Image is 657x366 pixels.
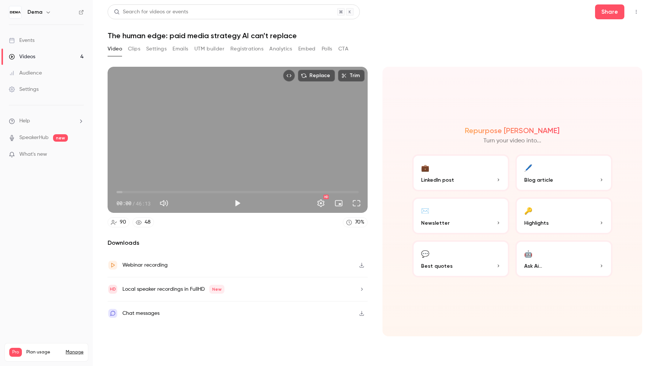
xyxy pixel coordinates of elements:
button: ✉️Newsletter [412,197,509,234]
div: Webinar recording [122,261,168,270]
button: Video [108,43,122,55]
div: 🖊️ [524,162,532,173]
div: 🤖 [524,248,532,259]
div: Settings [9,86,39,93]
button: 🖊️Blog article [515,154,612,191]
button: Play [230,196,245,211]
button: Emails [173,43,188,55]
span: What's new [19,151,47,158]
div: 70 % [355,218,364,226]
img: Dema [9,6,21,18]
h2: Repurpose [PERSON_NAME] [465,126,559,135]
button: Clips [128,43,140,55]
span: Newsletter [421,219,450,227]
a: 90 [108,217,129,227]
a: Manage [66,349,83,355]
span: Help [19,117,30,125]
button: UTM builder [194,43,224,55]
div: 48 [145,218,151,226]
button: Share [595,4,624,19]
span: 00:00 [116,200,131,207]
div: Local speaker recordings in FullHD [122,285,224,294]
span: Blog article [524,176,553,184]
button: Settings [313,196,328,211]
div: Videos [9,53,35,60]
button: Embed video [283,70,295,82]
span: Ask Ai... [524,262,542,270]
div: Chat messages [122,309,160,318]
button: Analytics [269,43,292,55]
button: Settings [146,43,167,55]
span: New [209,285,224,294]
span: 46:13 [136,200,151,207]
div: 00:00 [116,200,151,207]
div: Audience [9,69,42,77]
h6: Dema [27,9,42,16]
button: 💼LinkedIn post [412,154,509,191]
span: new [53,134,68,142]
h2: Downloads [108,238,368,247]
div: HD [323,195,329,199]
button: Polls [322,43,332,55]
span: Plan usage [26,349,61,355]
button: CTA [338,43,348,55]
span: LinkedIn post [421,176,454,184]
li: help-dropdown-opener [9,117,84,125]
button: Turn on miniplayer [331,196,346,211]
button: 🤖Ask Ai... [515,240,612,277]
button: Trim [338,70,365,82]
button: 💬Best quotes [412,240,509,277]
div: 90 [120,218,126,226]
button: 🔑Highlights [515,197,612,234]
div: ✉️ [421,205,429,216]
div: 💬 [421,248,429,259]
button: Embed [298,43,316,55]
button: Top Bar Actions [630,6,642,18]
span: Pro [9,348,22,357]
a: 70% [343,217,368,227]
iframe: Noticeable Trigger [75,151,84,158]
button: Replace [298,70,335,82]
button: Full screen [349,196,364,211]
div: 🔑 [524,205,532,216]
div: Events [9,37,35,44]
span: Highlights [524,219,549,227]
button: Mute [157,196,171,211]
button: Registrations [230,43,263,55]
span: Best quotes [421,262,453,270]
span: / [132,200,135,207]
div: 💼 [421,162,429,173]
div: Search for videos or events [114,8,188,16]
h1: The human edge: paid media strategy AI can’t replace [108,31,642,40]
p: Turn your video into... [483,136,541,145]
a: SpeakerHub [19,134,49,142]
a: 48 [132,217,154,227]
